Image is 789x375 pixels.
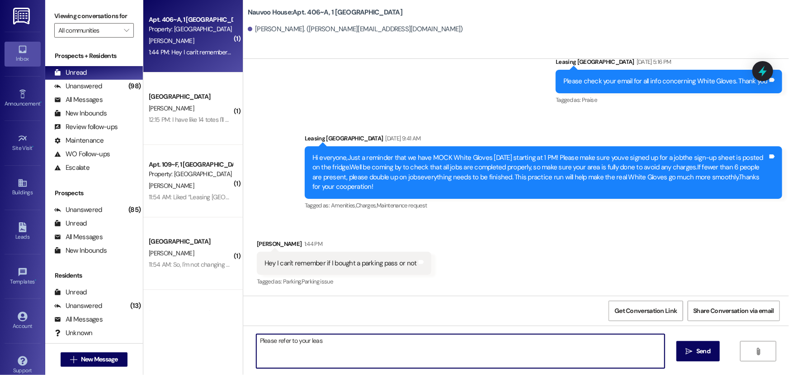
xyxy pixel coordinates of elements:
span: [PERSON_NAME] [149,249,194,257]
div: [PERSON_NAME] [257,239,431,252]
i:  [755,348,762,355]
span: Praise [582,96,597,104]
div: Tagged as: [257,275,431,288]
div: Prospects [45,188,143,198]
b: Nauvoo House: Apt. 406~A, 1 [GEOGRAPHIC_DATA] [248,8,402,17]
div: Leasing [GEOGRAPHIC_DATA] [305,134,782,146]
a: Site Visit • [5,131,41,155]
div: Property: [GEOGRAPHIC_DATA] [149,169,232,179]
div: WO Follow-ups [54,149,110,159]
span: Maintenance request [377,202,427,209]
img: ResiDesk Logo [13,8,32,24]
div: (85) [126,203,143,217]
div: Tagged as: [305,199,782,212]
span: Get Conversation Link [614,306,677,316]
input: All communities [58,23,119,38]
span: Charges , [356,202,377,209]
span: [PERSON_NAME] [149,37,194,45]
div: Review follow-ups [54,122,118,132]
div: 1:44 PM [302,239,322,249]
div: Unanswered [54,301,102,311]
span: Send [696,346,710,356]
div: (98) [126,79,143,93]
div: New Inbounds [54,109,107,118]
div: Property: [GEOGRAPHIC_DATA] [149,24,232,34]
div: [GEOGRAPHIC_DATA] [149,237,232,246]
div: Hi everyone,Just a reminder that we have MOCK White Gloves [DATE] starting at 1 PM! Please make s... [312,153,768,192]
div: [DATE] 9:41 AM [383,134,421,143]
span: New Message [81,355,118,364]
div: Unread [54,219,87,228]
a: Buildings [5,175,41,200]
i:  [70,356,77,363]
i:  [124,27,129,34]
span: Share Conversation via email [694,306,774,316]
div: Hey I can't remember if I bought a parking pass or not [265,259,417,268]
div: Apt. 406~A, 1 [GEOGRAPHIC_DATA] [149,15,232,24]
div: Residents [45,271,143,280]
div: All Messages [54,232,103,242]
span: • [40,99,42,106]
div: Tagged as: [556,93,782,106]
div: Unanswered [54,205,102,215]
i:  [686,348,693,355]
div: [DATE] 5:16 PM [634,57,671,67]
div: [GEOGRAPHIC_DATA] [149,92,232,101]
div: Prospects + Residents [45,51,143,61]
div: Unread [54,288,87,297]
div: All Messages [54,315,103,324]
button: Get Conversation Link [609,301,683,321]
span: Parking , [283,278,302,285]
span: [PERSON_NAME] [149,182,194,190]
div: Leasing [GEOGRAPHIC_DATA] [556,57,782,70]
span: [PERSON_NAME] [149,104,194,112]
span: Amenities , [331,202,356,209]
div: Maintenance [54,136,104,145]
a: Leads [5,220,41,244]
div: 1:44 PM: Hey I can't remember if I bought a parking pass or not [149,48,312,56]
div: 11:54 AM: Liked “Leasing [GEOGRAPHIC_DATA] ([GEOGRAPHIC_DATA]): [DATE]” [149,193,353,201]
textarea: Please refer to your leas [256,334,665,368]
div: All Messages [54,95,103,105]
div: New Inbounds [54,246,107,255]
div: [PERSON_NAME]. ([PERSON_NAME][EMAIL_ADDRESS][DOMAIN_NAME]) [248,24,463,34]
div: Apt. 109~F, 1 [GEOGRAPHIC_DATA] [149,160,232,169]
div: (13) [128,299,143,313]
button: Share Conversation via email [688,301,780,321]
span: • [35,277,36,284]
div: 11:54 AM: So, I'm not changing apartments? Just want to double check. [149,260,332,269]
span: • [33,144,34,150]
a: Inbox [5,42,41,66]
a: Templates • [5,264,41,289]
div: [GEOGRAPHIC_DATA] [149,309,232,319]
button: Send [676,341,720,361]
button: New Message [61,352,128,367]
div: Escalate [54,163,90,173]
div: Unanswered [54,82,102,91]
label: Viewing conversations for [54,9,134,23]
div: Unread [54,68,87,77]
a: Account [5,309,41,333]
div: Please check your email for all info concerning White Gloves. Thank you [563,77,768,86]
div: Unknown [54,328,93,338]
span: Parking issue [302,278,333,285]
